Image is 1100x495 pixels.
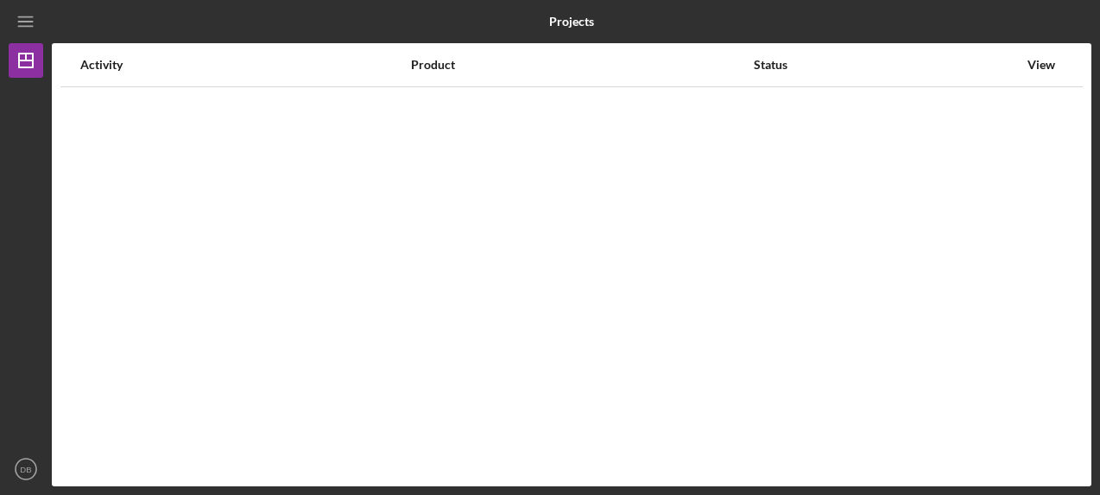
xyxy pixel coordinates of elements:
[411,58,753,72] div: Product
[80,58,409,72] div: Activity
[1020,58,1063,72] div: View
[754,58,1018,72] div: Status
[549,15,594,29] b: Projects
[20,465,31,474] text: DB
[9,452,43,486] button: DB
